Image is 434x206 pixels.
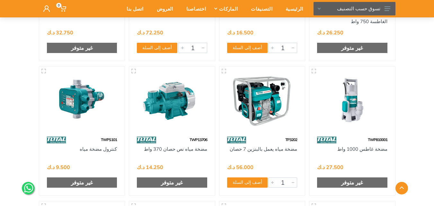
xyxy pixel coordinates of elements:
[317,177,387,188] div: غير متوفر
[242,2,277,15] div: التصنيفات
[47,30,73,35] div: 32.750 د.ك
[190,137,207,142] span: TWP13706
[227,30,253,35] div: 16.500 د.ك
[178,2,210,15] div: اختصاصنا
[137,30,163,35] div: 72.250 د.ك
[227,134,246,146] img: 86.webp
[135,72,209,128] img: Royal Tools - مضخة مياه نص حصان 370 واط
[47,165,70,170] div: 9.500 د.ك
[317,43,387,53] div: غير متوفر
[144,146,207,152] a: مضخة مياه نص حصان 370 واط
[45,72,119,128] img: Royal Tools - كنترول مضخة مياه
[317,134,336,146] img: 86.webp
[227,165,253,170] div: 56.000 د.ك
[277,2,307,15] div: الرئيسية
[227,43,268,53] button: أضف إلى السلة
[137,134,156,146] img: 86.webp
[317,165,343,170] div: 27.500 د.ك
[225,72,299,128] img: Royal Tools - مضخة مياه يعمل بالبنزين 7 حصان
[227,177,268,188] button: أضف إلى السلة
[285,137,297,142] span: TP3202
[230,146,297,152] a: مضخة مياه يعمل بالبنزين 7 حصان
[210,2,242,15] div: الماركات
[101,137,117,142] span: TWPS101
[137,165,163,170] div: 14.250 د.ك
[137,43,177,53] button: أضف إلى السلة
[137,177,207,188] div: غير متوفر
[368,137,387,142] span: TWP810001
[148,2,178,15] div: العروض
[56,3,61,8] span: 0
[47,43,117,53] div: غير متوفر
[118,2,148,15] div: اتصل بنا
[80,146,117,152] a: كنترول مضخة مياه
[314,2,395,15] button: تسوق حسب التصنيف
[47,177,117,188] div: غير متوفر
[315,72,389,128] img: Royal Tools - مضخة غاطس 1000 واط
[337,146,387,152] a: مضخة غاطس 1000 واط
[47,134,66,146] img: 86.webp
[317,30,343,35] div: 26.250 د.ك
